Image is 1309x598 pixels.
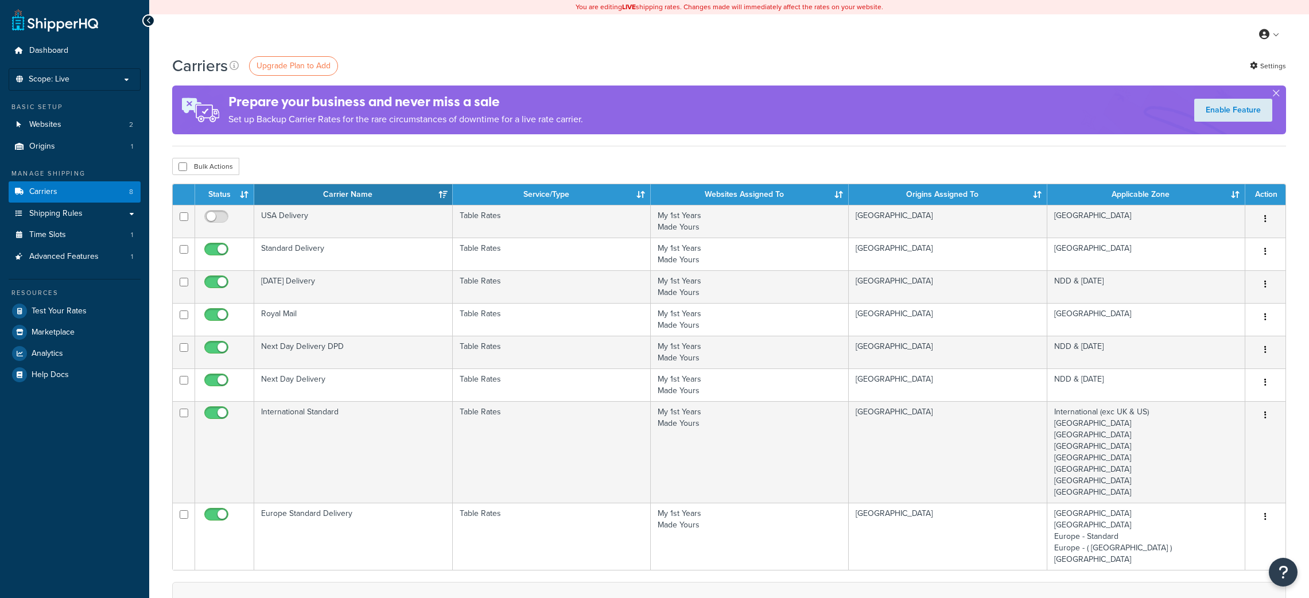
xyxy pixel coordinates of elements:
td: Table Rates [453,303,651,336]
td: [DATE] Delivery [254,270,452,303]
td: [GEOGRAPHIC_DATA] [849,238,1047,270]
td: Next Day Delivery DPD [254,336,452,368]
h4: Prepare your business and never miss a sale [228,92,583,111]
td: NDD & [DATE] [1047,336,1245,368]
td: [GEOGRAPHIC_DATA] [849,368,1047,401]
td: Europe Standard Delivery [254,503,452,570]
span: Dashboard [29,46,68,56]
button: Open Resource Center [1269,558,1298,587]
a: Time Slots 1 [9,224,141,246]
button: Bulk Actions [172,158,239,175]
span: Websites [29,120,61,130]
th: Origins Assigned To: activate to sort column ascending [849,184,1047,205]
span: 2 [129,120,133,130]
span: Scope: Live [29,75,69,84]
td: [GEOGRAPHIC_DATA] [849,336,1047,368]
td: [GEOGRAPHIC_DATA] [849,401,1047,503]
span: 8 [129,187,133,197]
td: Standard Delivery [254,238,452,270]
th: Applicable Zone: activate to sort column ascending [1047,184,1245,205]
li: Origins [9,136,141,157]
a: Dashboard [9,40,141,61]
div: Basic Setup [9,102,141,112]
td: Table Rates [453,368,651,401]
a: Test Your Rates [9,301,141,321]
a: Enable Feature [1194,99,1272,122]
li: Advanced Features [9,246,141,267]
td: USA Delivery [254,205,452,238]
th: Status: activate to sort column ascending [195,184,254,205]
li: Websites [9,114,141,135]
a: Upgrade Plan to Add [249,56,338,76]
a: Analytics [9,343,141,364]
td: [GEOGRAPHIC_DATA] [1047,303,1245,336]
a: Carriers 8 [9,181,141,203]
span: Help Docs [32,370,69,380]
td: Next Day Delivery [254,368,452,401]
a: Advanced Features 1 [9,246,141,267]
td: Table Rates [453,401,651,503]
td: [GEOGRAPHIC_DATA] [1047,205,1245,238]
td: International (exc UK & US) [GEOGRAPHIC_DATA] [GEOGRAPHIC_DATA] [GEOGRAPHIC_DATA] [GEOGRAPHIC_DAT... [1047,401,1245,503]
td: International Standard [254,401,452,503]
a: ShipperHQ Home [12,9,98,32]
span: Marketplace [32,328,75,337]
a: Websites 2 [9,114,141,135]
span: Test Your Rates [32,306,87,316]
th: Service/Type: activate to sort column ascending [453,184,651,205]
li: Time Slots [9,224,141,246]
td: Table Rates [453,270,651,303]
td: My 1st Years Made Yours [651,503,849,570]
span: Carriers [29,187,57,197]
td: My 1st Years Made Yours [651,336,849,368]
p: Set up Backup Carrier Rates for the rare circumstances of downtime for a live rate carrier. [228,111,583,127]
span: 1 [131,252,133,262]
b: LIVE [622,2,636,12]
span: Advanced Features [29,252,99,262]
td: [GEOGRAPHIC_DATA] [849,270,1047,303]
div: Resources [9,288,141,298]
th: Websites Assigned To: activate to sort column ascending [651,184,849,205]
span: 1 [131,142,133,152]
td: Table Rates [453,336,651,368]
a: Help Docs [9,364,141,385]
span: Time Slots [29,230,66,240]
span: 1 [131,230,133,240]
td: Royal Mail [254,303,452,336]
span: Shipping Rules [29,209,83,219]
td: [GEOGRAPHIC_DATA] [1047,238,1245,270]
a: Marketplace [9,322,141,343]
td: My 1st Years Made Yours [651,238,849,270]
img: ad-rules-rateshop-fe6ec290ccb7230408bd80ed9643f0289d75e0ffd9eb532fc0e269fcd187b520.png [172,86,228,134]
div: Manage Shipping [9,169,141,178]
a: Origins 1 [9,136,141,157]
td: My 1st Years Made Yours [651,401,849,503]
td: My 1st Years Made Yours [651,270,849,303]
td: [GEOGRAPHIC_DATA] [GEOGRAPHIC_DATA] Europe - Standard Europe - ( [GEOGRAPHIC_DATA] ) [GEOGRAPHIC_... [1047,503,1245,570]
a: Shipping Rules [9,203,141,224]
span: Origins [29,142,55,152]
a: Settings [1250,58,1286,74]
li: Carriers [9,181,141,203]
td: My 1st Years Made Yours [651,205,849,238]
th: Action [1245,184,1285,205]
span: Upgrade Plan to Add [257,60,331,72]
td: My 1st Years Made Yours [651,368,849,401]
td: Table Rates [453,205,651,238]
td: NDD & [DATE] [1047,270,1245,303]
th: Carrier Name: activate to sort column ascending [254,184,452,205]
td: [GEOGRAPHIC_DATA] [849,303,1047,336]
td: [GEOGRAPHIC_DATA] [849,205,1047,238]
td: [GEOGRAPHIC_DATA] [849,503,1047,570]
td: Table Rates [453,503,651,570]
td: My 1st Years Made Yours [651,303,849,336]
span: Analytics [32,349,63,359]
td: Table Rates [453,238,651,270]
h1: Carriers [172,55,228,77]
